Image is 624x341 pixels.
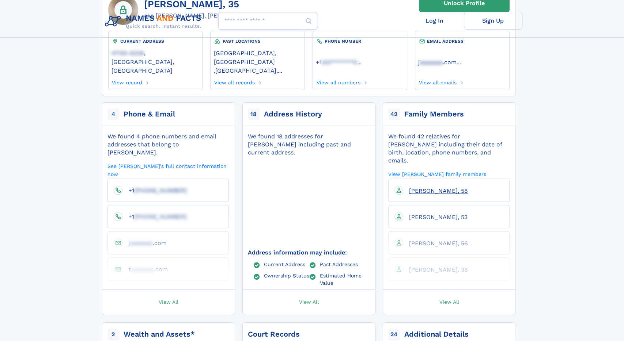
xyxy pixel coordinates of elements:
a: Past Addresses [320,261,358,267]
a: [PERSON_NAME], 58 [403,187,468,194]
div: Family Members [404,109,464,119]
a: Sign Up [464,12,522,30]
span: 2 [107,329,119,340]
a: View All [99,290,238,315]
div: Address information may include: [248,249,369,257]
a: Current Address [264,261,305,267]
span: 24 [388,329,400,340]
button: Search Button [300,12,317,30]
a: [PERSON_NAME], 38 [403,266,468,273]
a: View All [239,290,379,315]
a: Log In [405,12,464,30]
span: [PHONE_NUMBER] [134,187,187,194]
a: jaaaaaaa.com [122,239,167,246]
img: Map with markers on addresses Jessica B Fetz [235,142,382,263]
a: ... [316,59,404,66]
div: , [213,45,301,77]
div: We found 4 phone numbers and email addresses that belong to [PERSON_NAME]. [107,133,229,157]
span: 42 [388,108,400,120]
img: Logo Names and Facts [102,12,207,31]
div: Phone & Email [124,109,175,119]
a: [GEOGRAPHIC_DATA], [GEOGRAPHIC_DATA] [213,49,301,65]
div: Wealth and Assets* [124,329,195,340]
a: View all records [213,77,255,85]
a: [PERSON_NAME], 53 [403,213,468,220]
a: [GEOGRAPHIC_DATA],... [215,66,282,74]
a: taaaaaaa.com [122,265,168,272]
span: [PERSON_NAME], 38 [409,266,468,273]
span: View All [299,298,319,305]
span: 47130-6228 [111,50,144,57]
a: View all emails [418,77,457,85]
div: Address History [264,109,322,119]
div: Additional Details [404,329,469,340]
span: [PERSON_NAME], 53 [409,214,468,221]
a: +1[PHONE_NUMBER] [122,187,187,194]
span: 4 [107,108,119,120]
a: View all numbers [316,77,360,85]
span: 18 [248,108,260,120]
a: Estimated Home Value [320,272,369,286]
span: View All [439,298,459,305]
span: [PHONE_NUMBER] [134,213,187,220]
span: aaaaaaa [420,59,443,66]
span: aaaaaaa [130,240,153,246]
span: aaaaaaa [131,266,154,273]
a: View All [379,290,519,315]
div: Court Records [248,329,300,340]
div: We found 42 relatives for [PERSON_NAME] including their date of birth, location, phone numbers, a... [388,133,510,165]
a: [PERSON_NAME], 56 [403,240,468,246]
span: [PERSON_NAME], 56 [409,240,468,247]
a: Ownership Status [264,272,309,278]
a: See [PERSON_NAME]'s full contact information now [107,162,229,177]
input: search input [218,12,317,30]
a: jaaaaaaa.com [418,58,457,66]
a: View record [111,77,143,85]
a: View [PERSON_NAME] family members [388,170,486,177]
div: We found 18 addresses for [PERSON_NAME] including past and current address. [248,133,369,157]
span: [PERSON_NAME], 58 [409,187,468,194]
span: View All [159,298,178,305]
a: +1[PHONE_NUMBER] [122,213,187,220]
a: 47130-6228, [GEOGRAPHIC_DATA], [GEOGRAPHIC_DATA] [111,49,199,74]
